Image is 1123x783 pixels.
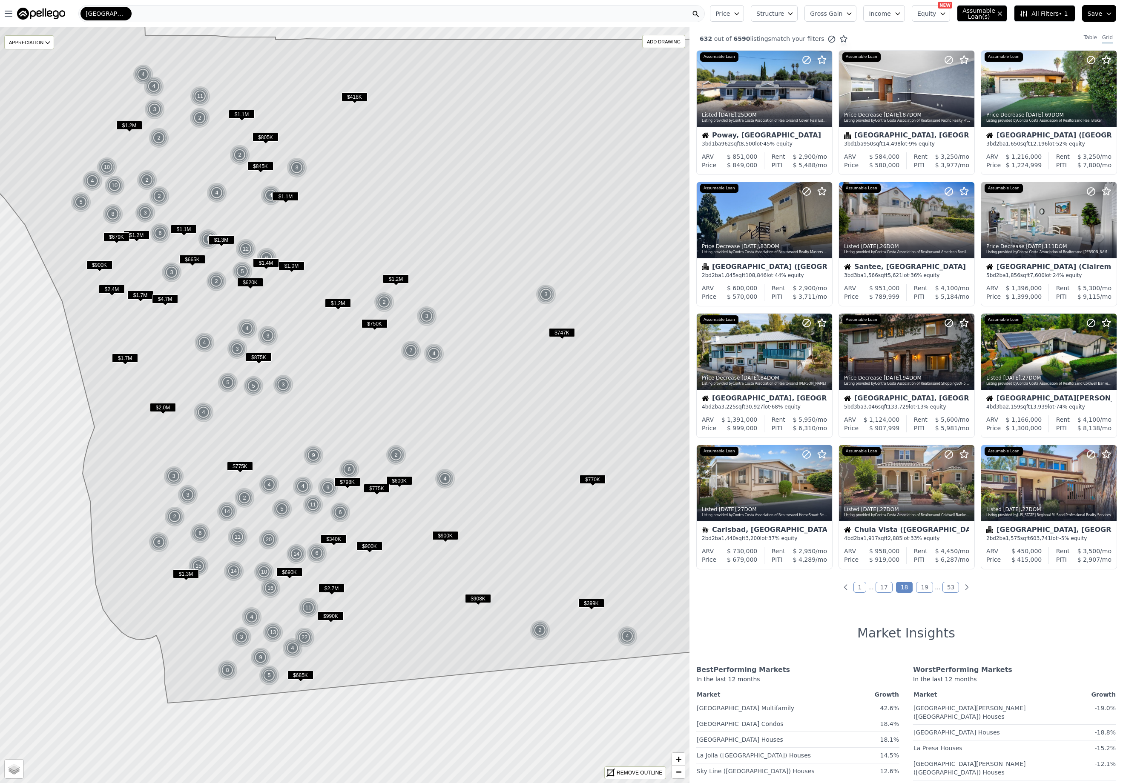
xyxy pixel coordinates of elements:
div: Price [986,292,1001,301]
img: g1.png [536,284,557,305]
div: /mo [1070,284,1112,292]
span: $ 7,800 [1077,162,1100,169]
span: $ 1,396,000 [1006,285,1042,291]
span: 30,927 [745,404,763,410]
div: PITI [1056,161,1067,169]
img: House [844,395,851,402]
div: Price [702,161,716,169]
div: Rent [1056,284,1070,292]
span: $1.4M [253,258,279,267]
span: 108,846 [745,272,767,278]
span: $ 1,224,999 [1006,162,1042,169]
div: 3 bd 1 ba sqft lot · 45% equity [702,140,827,147]
div: $1.0M [279,261,304,274]
time: 2025-08-02 04:58 [1003,375,1021,381]
div: 4 [237,318,257,339]
img: g1.png [207,183,227,203]
img: g1.png [190,86,211,106]
img: g1.png [198,229,219,249]
img: g1.png [232,261,253,282]
span: $1.0M [279,261,304,270]
div: 4 [194,332,215,353]
div: Rent [914,152,928,161]
div: Assumable Loan [842,184,881,193]
span: $1.7M [112,354,138,363]
span: $4.7M [152,294,178,303]
div: Rent [772,415,785,424]
span: $ 2,900 [793,153,816,160]
div: 5 [218,372,238,393]
div: 3 [258,326,278,346]
img: Condominium [702,263,709,270]
div: 4 [144,76,164,97]
img: g1.png [256,248,277,268]
img: g1.png [424,343,445,364]
img: g1.png [374,292,395,312]
div: /mo [925,292,969,301]
div: $2.4M [99,285,125,297]
span: $ 4,100 [935,285,958,291]
span: $1.1M [229,110,255,119]
div: Assumable Loan [700,52,738,62]
span: $ 2,900 [793,285,816,291]
div: $805K [253,133,279,145]
img: g1.png [227,339,248,359]
div: $1.7M [127,291,153,303]
div: Listed , 27 DOM [986,374,1112,381]
div: 2 [190,108,210,128]
span: $ 789,999 [869,293,899,300]
div: [GEOGRAPHIC_DATA], [GEOGRAPHIC_DATA] [844,132,969,140]
div: 2 [206,271,227,291]
div: ARV [844,152,856,161]
div: PITI [772,161,782,169]
img: g1.png [144,76,164,97]
div: Assumable Loan [700,184,738,193]
div: $1.2M [116,121,142,133]
div: 4 bd 3 ba sqft lot · 74% equity [986,403,1112,410]
div: Price Decrease , 87 DOM [844,111,970,118]
div: $1.1M [171,225,197,237]
div: 5 bd 3 ba sqft lot · 13% equity [844,403,969,410]
time: 2025-08-04 00:00 [1026,112,1043,118]
img: g1.png [150,223,171,243]
img: g1.png [97,157,118,177]
div: 6 [256,248,277,268]
span: $750K [362,319,388,328]
div: Assumable Loan [842,315,881,325]
div: Rent [914,284,928,292]
div: [GEOGRAPHIC_DATA] ([GEOGRAPHIC_DATA]) [986,132,1112,140]
button: Income [863,5,905,22]
span: Price [715,9,730,18]
span: $1.7M [127,291,153,300]
img: House [986,263,993,270]
span: $805K [253,133,279,142]
div: 11 [190,86,210,106]
div: 2 [149,128,169,148]
img: g1.png [230,145,250,165]
div: /mo [782,292,827,301]
div: 2 [230,145,250,165]
time: 2025-08-04 01:06 [884,112,901,118]
div: 12 [236,239,256,259]
time: 2025-08-04 05:00 [719,112,736,118]
div: ARV [986,152,998,161]
div: 3 [161,262,182,283]
span: $ 5,488 [793,162,816,169]
div: $4.7M [152,294,178,307]
img: g1.png [243,376,264,396]
img: g1.png [144,99,165,120]
span: $ 3,711 [793,293,816,300]
span: $ 5,300 [1077,285,1100,291]
div: 4 [82,171,103,191]
div: ARV [844,415,856,424]
div: $1.2M [383,274,409,287]
span: $ 1,399,000 [1006,293,1042,300]
span: $665K [179,255,205,264]
div: 2 [149,186,169,206]
div: ARV [702,152,714,161]
div: Rent [772,152,785,161]
div: $620K [237,278,263,290]
span: $1.1M [171,225,197,234]
button: Save [1082,5,1116,22]
span: $ 851,000 [727,153,757,160]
